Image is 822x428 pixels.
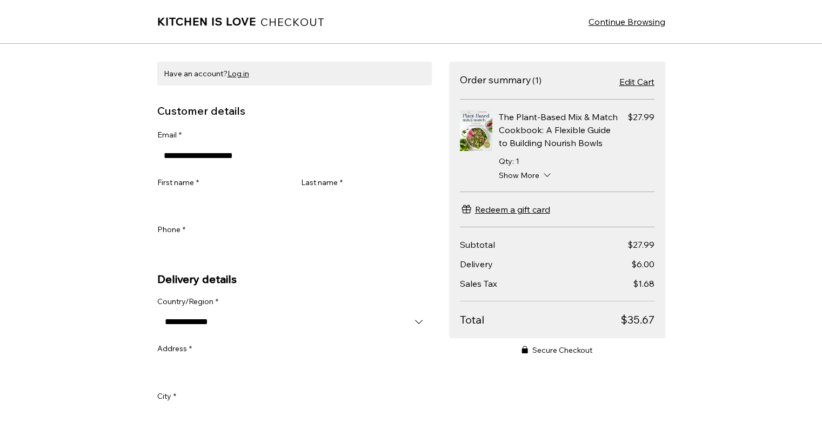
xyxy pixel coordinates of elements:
[633,278,654,289] span: $1.68
[499,170,654,181] button: Show More
[460,74,531,86] h2: Order summary
[589,15,665,28] a: Continue Browsing
[499,170,539,181] span: Show More
[460,100,654,192] ul: Items
[460,239,495,250] span: Subtotal
[228,68,249,79] button: Log in
[157,272,432,286] h2: Delivery details
[475,203,550,216] span: Redeem a gift card
[157,14,256,30] a: Kitchen is Love
[532,75,542,85] span: Number of items 1
[460,278,497,289] span: Sales Tax
[157,104,245,117] h2: Customer details
[460,238,654,327] section: Total due breakdown
[157,130,182,141] label: Email
[157,391,176,402] label: City
[619,75,654,88] a: Edit Cart
[627,110,654,123] span: Price $27.99
[157,192,282,214] input: First name
[157,297,218,307] label: Country/Region
[620,312,654,327] span: $35.67
[499,111,618,148] span: The Plant-Based Mix & Match Cookbook: A Flexible Guide to Building Nourish Bowls
[499,156,519,166] span: Qty: 1
[460,312,620,327] span: Total
[627,239,654,250] span: $27.99
[157,177,199,188] label: First name
[460,203,550,216] button: Redeem a gift card
[631,259,654,269] span: $6.00
[460,110,492,151] img: The Plant-Based Mix & Match Cookbook: A Flexible Guide to Building Nourish Bowls
[157,225,185,235] label: Phone
[522,346,528,353] svg: Secure Checkout
[164,69,249,78] span: Have an account?
[460,259,493,269] span: Delivery
[157,406,425,428] input: City
[157,344,192,354] label: Address
[157,240,425,261] input: Phone
[532,345,592,355] span: Secure Checkout
[301,192,425,214] input: Last name
[260,15,325,29] h1: CHECKOUT
[301,177,343,188] label: Last name
[157,145,425,167] input: Email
